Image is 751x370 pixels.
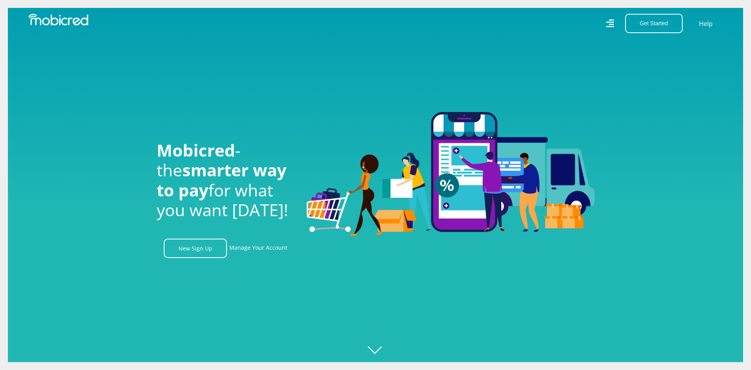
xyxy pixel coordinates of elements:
a: New Sign Up [164,239,227,258]
img: Mobicred [28,14,88,26]
span: Mobicred [157,139,235,161]
h1: - the for what you want [DATE]! [157,140,295,220]
span: smarter way to pay [157,159,287,201]
a: Help [699,19,713,29]
button: Get Started [625,14,683,33]
img: Welcome to Mobicred [307,112,595,237]
a: Manage Your Account [229,239,287,258]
